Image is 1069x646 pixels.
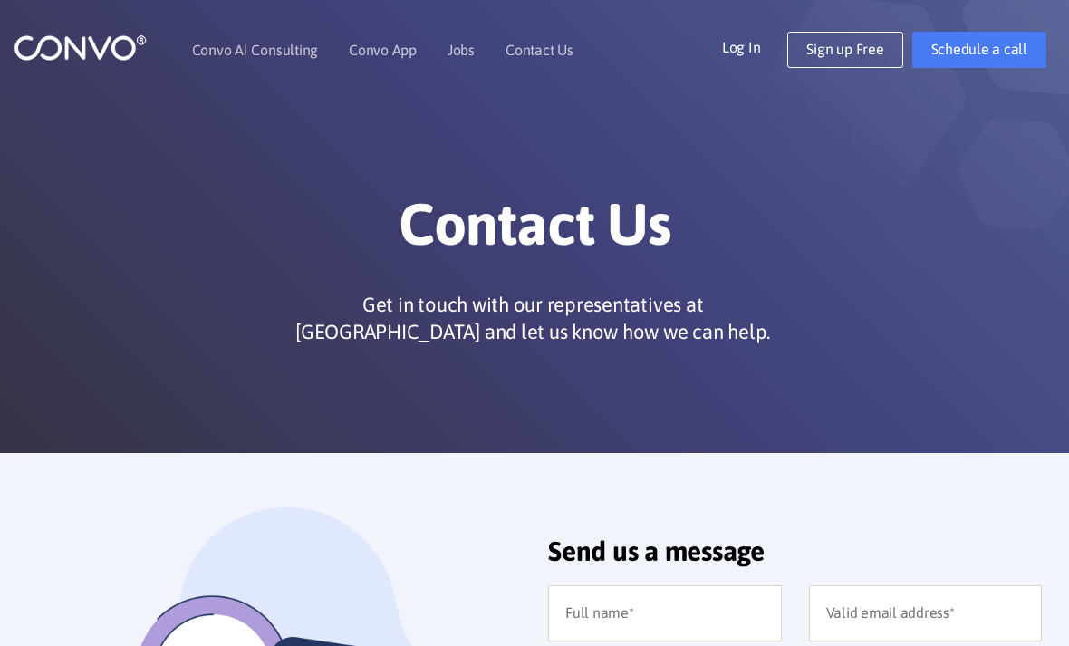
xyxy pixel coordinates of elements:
[548,535,1042,581] h2: Send us a message
[722,32,788,61] a: Log In
[41,189,1028,273] h1: Contact Us
[809,585,1043,641] input: Valid email address*
[349,43,417,57] a: Convo App
[787,32,902,68] a: Sign up Free
[448,43,475,57] a: Jobs
[506,43,573,57] a: Contact Us
[192,43,318,57] a: Convo AI Consulting
[912,32,1046,68] a: Schedule a call
[288,291,777,345] p: Get in touch with our representatives at [GEOGRAPHIC_DATA] and let us know how we can help.
[548,585,782,641] input: Full name*
[14,34,147,62] img: logo_1.png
